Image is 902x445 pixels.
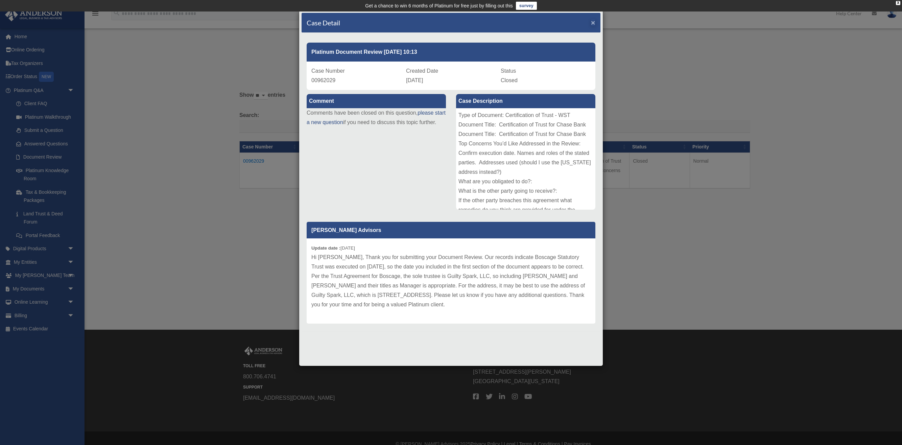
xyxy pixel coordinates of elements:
[896,1,900,5] div: close
[307,94,446,108] label: Comment
[456,94,595,108] label: Case Description
[307,108,446,127] p: Comments have been closed on this question, if you need to discuss this topic further.
[365,2,513,10] div: Get a chance to win 6 months of Platinum for free just by filling out this
[501,68,516,74] span: Status
[591,19,595,26] span: ×
[307,110,446,125] a: please start a new question
[307,18,340,27] h4: Case Detail
[307,222,595,238] p: [PERSON_NAME] Advisors
[311,245,355,251] small: [DATE]
[307,43,595,62] div: Platinum Document Review [DATE] 10:13
[406,77,423,83] span: [DATE]
[516,2,537,10] a: survey
[501,77,518,83] span: Closed
[456,108,595,210] div: Type of Document: Certification of Trust - WST Document Title: Certification of Trust for Chase B...
[311,253,591,309] p: Hi [PERSON_NAME], Thank you for submitting your Document Review. Our records indicate Boscage Sta...
[311,77,335,83] span: 00962029
[591,19,595,26] button: Close
[311,68,345,74] span: Case Number
[311,245,340,251] b: Update date :
[406,68,438,74] span: Created Date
